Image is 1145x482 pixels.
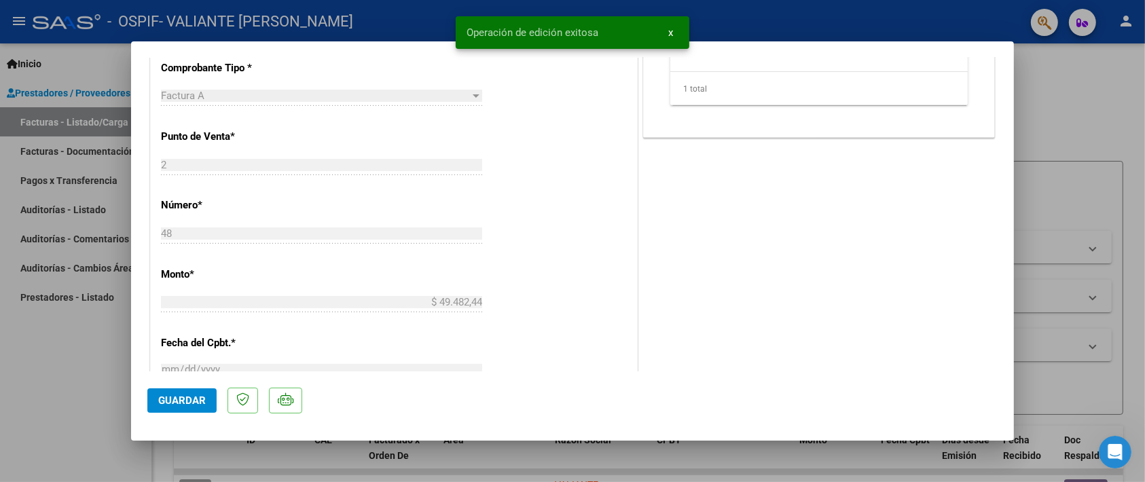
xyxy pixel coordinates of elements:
[161,335,301,351] p: Fecha del Cpbt.
[668,26,673,39] span: x
[147,388,217,413] button: Guardar
[1099,436,1131,468] iframe: Intercom live chat
[158,394,206,407] span: Guardar
[161,90,204,102] span: Factura A
[161,129,301,145] p: Punto de Venta
[161,198,301,213] p: Número
[161,60,301,76] p: Comprobante Tipo *
[161,267,301,282] p: Monto
[657,20,684,45] button: x
[670,72,968,106] div: 1 total
[467,26,598,39] span: Operación de edición exitosa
